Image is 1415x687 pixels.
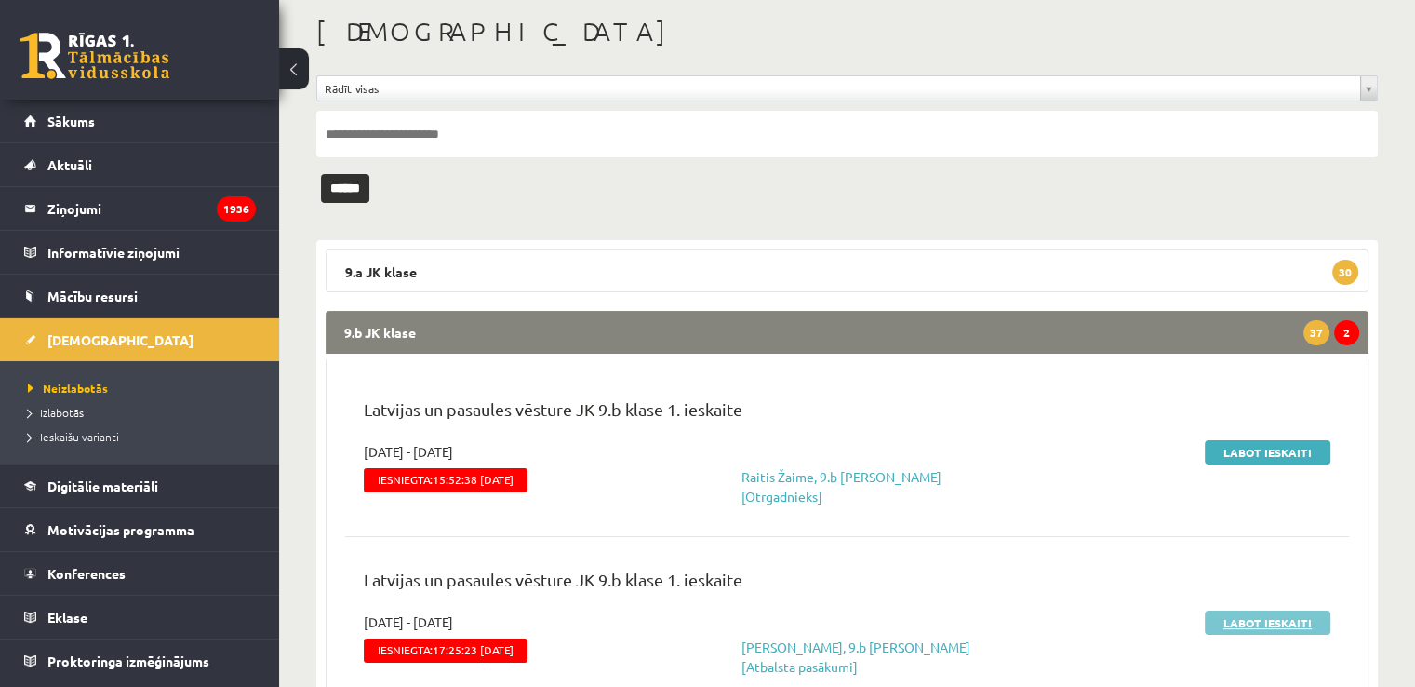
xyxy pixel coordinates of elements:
span: Neizlabotās [28,381,108,396]
a: Ieskaišu varianti [28,428,260,445]
a: Labot ieskaiti [1205,440,1330,465]
a: Eklase [24,596,256,639]
a: Raitis Žaime, 9.b [PERSON_NAME] [Otrgadnieks] [741,468,941,505]
span: Iesniegta: [364,639,527,663]
span: Eklase [47,609,87,626]
legend: Ziņojumi [47,187,256,230]
a: Mācību resursi [24,275,256,317]
a: Proktoringa izmēģinājums [24,640,256,682]
span: 17:25:23 [DATE] [433,643,514,656]
span: Aktuāli [47,156,92,173]
a: Rādīt visas [317,76,1377,101]
span: 37 [1303,320,1329,345]
legend: 9.b JK klase [326,311,1368,354]
span: 30 [1332,260,1358,285]
a: Izlabotās [28,404,260,421]
legend: 9.a JK klase [326,249,1368,292]
a: Informatīvie ziņojumi [24,231,256,274]
a: Sākums [24,100,256,142]
a: Ziņojumi1936 [24,187,256,230]
p: Latvijas un pasaules vēsture JK 9.b klase 1. ieskaite [364,567,1330,601]
span: [DATE] - [DATE] [364,613,453,632]
span: Digitālie materiāli [47,478,158,494]
a: Rīgas 1. Tālmācības vidusskola [20,33,169,79]
span: [DEMOGRAPHIC_DATA] [47,331,194,348]
legend: Informatīvie ziņojumi [47,231,256,274]
span: Rādīt visas [325,76,1353,101]
a: [DEMOGRAPHIC_DATA] [24,318,256,361]
span: 2 [1334,320,1359,345]
a: Labot ieskaiti [1205,611,1330,635]
a: Motivācijas programma [24,508,256,551]
span: Sākums [47,113,95,129]
a: Aktuāli [24,143,256,186]
h1: [DEMOGRAPHIC_DATA] [316,16,1378,47]
span: Mācību resursi [47,288,138,304]
span: Konferences [47,565,126,582]
a: Digitālie materiāli [24,465,256,507]
a: Konferences [24,552,256,595]
span: 15:52:38 [DATE] [433,473,514,486]
a: Neizlabotās [28,380,260,397]
i: 1936 [217,196,256,222]
span: [DATE] - [DATE] [364,442,453,462]
span: Iesniegta: [364,468,527,492]
span: Ieskaišu varianti [28,429,119,444]
span: Izlabotās [28,405,84,420]
a: [PERSON_NAME], 9.b [PERSON_NAME] [Atbalsta pasākumi] [741,639,970,675]
p: Latvijas un pasaules vēsture JK 9.b klase 1. ieskaite [364,397,1330,431]
span: Motivācijas programma [47,521,194,538]
span: Proktoringa izmēģinājums [47,653,209,669]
